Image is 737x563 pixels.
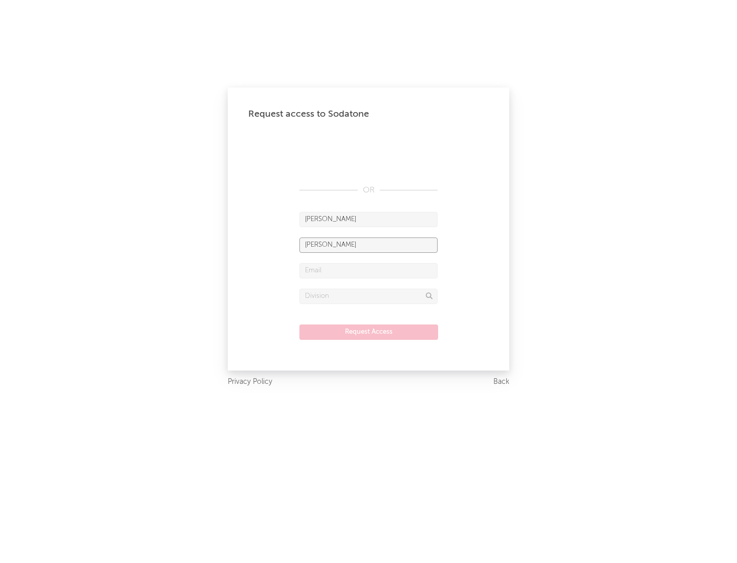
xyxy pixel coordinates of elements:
[299,324,438,340] button: Request Access
[299,184,438,197] div: OR
[299,263,438,278] input: Email
[299,212,438,227] input: First Name
[228,376,272,388] a: Privacy Policy
[299,289,438,304] input: Division
[248,108,489,120] div: Request access to Sodatone
[299,237,438,253] input: Last Name
[493,376,509,388] a: Back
